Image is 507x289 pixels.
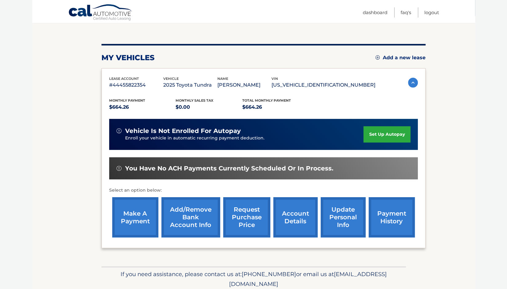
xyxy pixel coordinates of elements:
a: make a payment [112,197,158,237]
img: alert-white.svg [117,166,121,171]
a: update personal info [321,197,366,237]
p: $664.26 [109,103,176,111]
img: alert-white.svg [117,128,121,133]
p: Enroll your vehicle in automatic recurring payment deduction. [125,135,364,142]
p: [US_VEHICLE_IDENTIFICATION_NUMBER] [271,81,375,89]
span: [EMAIL_ADDRESS][DOMAIN_NAME] [229,271,387,287]
span: You have no ACH payments currently scheduled or in process. [125,165,333,172]
span: vehicle is not enrolled for autopay [125,127,241,135]
p: $0.00 [176,103,242,111]
span: lease account [109,76,139,81]
span: Monthly sales Tax [176,98,213,103]
p: If you need assistance, please contact us at: or email us at [105,269,402,289]
a: set up autopay [363,126,410,143]
h2: my vehicles [101,53,155,62]
span: Monthly Payment [109,98,145,103]
a: Cal Automotive [68,4,133,22]
p: [PERSON_NAME] [217,81,271,89]
span: name [217,76,228,81]
p: #44455822354 [109,81,163,89]
p: Select an option below: [109,187,418,194]
img: add.svg [375,55,380,60]
span: vin [271,76,278,81]
p: 2025 Toyota Tundra [163,81,217,89]
img: accordion-active.svg [408,78,418,88]
a: FAQ's [401,7,411,18]
a: Logout [424,7,439,18]
p: $664.26 [242,103,309,111]
span: [PHONE_NUMBER] [242,271,296,278]
a: account details [273,197,318,237]
a: Add a new lease [375,55,426,61]
a: Add/Remove bank account info [161,197,220,237]
a: payment history [369,197,415,237]
span: Total Monthly Payment [242,98,291,103]
a: request purchase price [223,197,270,237]
a: Dashboard [363,7,387,18]
span: vehicle [163,76,179,81]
